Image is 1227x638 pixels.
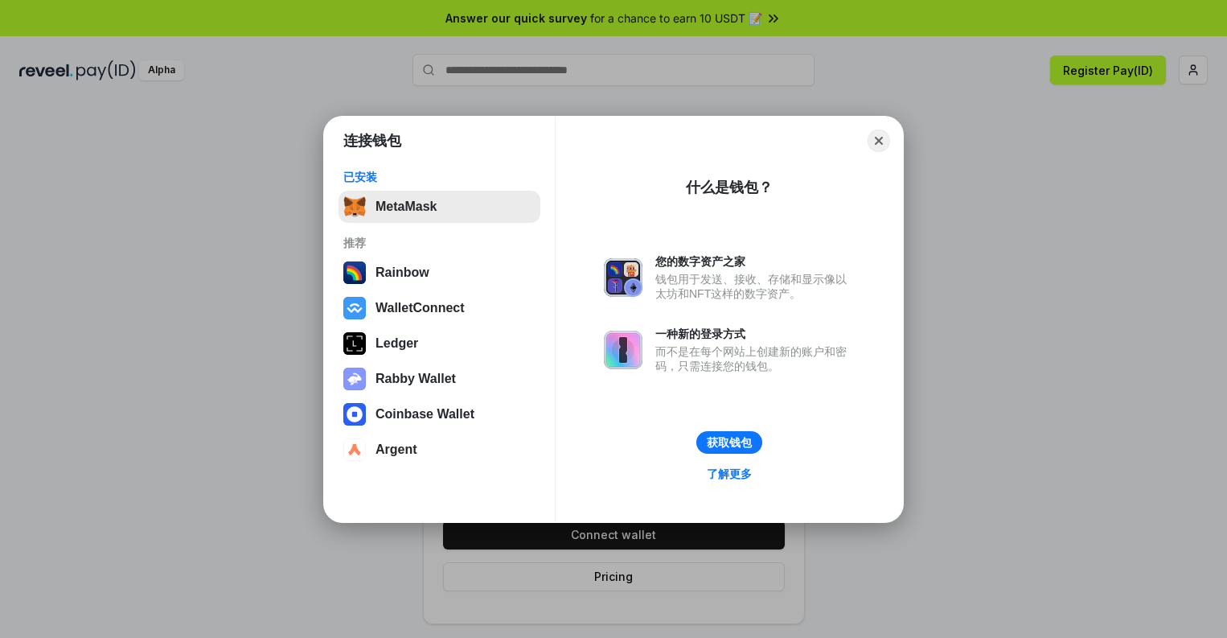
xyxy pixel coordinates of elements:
div: 钱包用于发送、接收、存储和显示像以太坊和NFT这样的数字资产。 [655,272,855,301]
img: svg+xml,%3Csvg%20xmlns%3D%22http%3A%2F%2Fwww.w3.org%2F2000%2Fsvg%22%20width%3D%2228%22%20height%3... [343,332,366,355]
div: WalletConnect [375,301,465,315]
img: svg+xml,%3Csvg%20xmlns%3D%22http%3A%2F%2Fwww.w3.org%2F2000%2Fsvg%22%20fill%3D%22none%22%20viewBox... [604,331,642,369]
div: Coinbase Wallet [375,407,474,422]
a: 了解更多 [697,463,761,484]
button: MetaMask [339,191,540,223]
img: svg+xml,%3Csvg%20xmlns%3D%22http%3A%2F%2Fwww.w3.org%2F2000%2Fsvg%22%20fill%3D%22none%22%20viewBox... [343,368,366,390]
button: Coinbase Wallet [339,398,540,430]
div: MetaMask [375,200,437,214]
button: Close [868,130,890,152]
div: 一种新的登录方式 [655,327,855,341]
button: Rabby Wallet [339,363,540,395]
h1: 连接钱包 [343,131,401,150]
div: 而不是在每个网站上创建新的账户和密码，只需连接您的钱包。 [655,344,855,373]
div: Rabby Wallet [375,372,456,386]
div: Ledger [375,336,418,351]
button: Ledger [339,327,540,360]
img: svg+xml,%3Csvg%20fill%3D%22none%22%20height%3D%2233%22%20viewBox%3D%220%200%2035%2033%22%20width%... [343,196,366,218]
button: WalletConnect [339,292,540,324]
button: Argent [339,434,540,466]
div: 已安装 [343,170,536,184]
div: 您的数字资产之家 [655,254,855,269]
div: Rainbow [375,265,429,280]
div: 什么是钱包？ [686,178,773,197]
img: svg+xml,%3Csvg%20width%3D%2228%22%20height%3D%2228%22%20viewBox%3D%220%200%2028%2028%22%20fill%3D... [343,403,366,426]
button: 获取钱包 [696,431,762,454]
div: 推荐 [343,236,536,250]
div: 了解更多 [707,467,752,481]
div: 获取钱包 [707,435,752,450]
img: svg+xml,%3Csvg%20width%3D%2228%22%20height%3D%2228%22%20viewBox%3D%220%200%2028%2028%22%20fill%3D... [343,297,366,319]
img: svg+xml,%3Csvg%20width%3D%2228%22%20height%3D%2228%22%20viewBox%3D%220%200%2028%2028%22%20fill%3D... [343,438,366,461]
img: svg+xml,%3Csvg%20width%3D%22120%22%20height%3D%22120%22%20viewBox%3D%220%200%20120%20120%22%20fil... [343,261,366,284]
div: Argent [375,442,417,457]
button: Rainbow [339,257,540,289]
img: svg+xml,%3Csvg%20xmlns%3D%22http%3A%2F%2Fwww.w3.org%2F2000%2Fsvg%22%20fill%3D%22none%22%20viewBox... [604,258,642,297]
